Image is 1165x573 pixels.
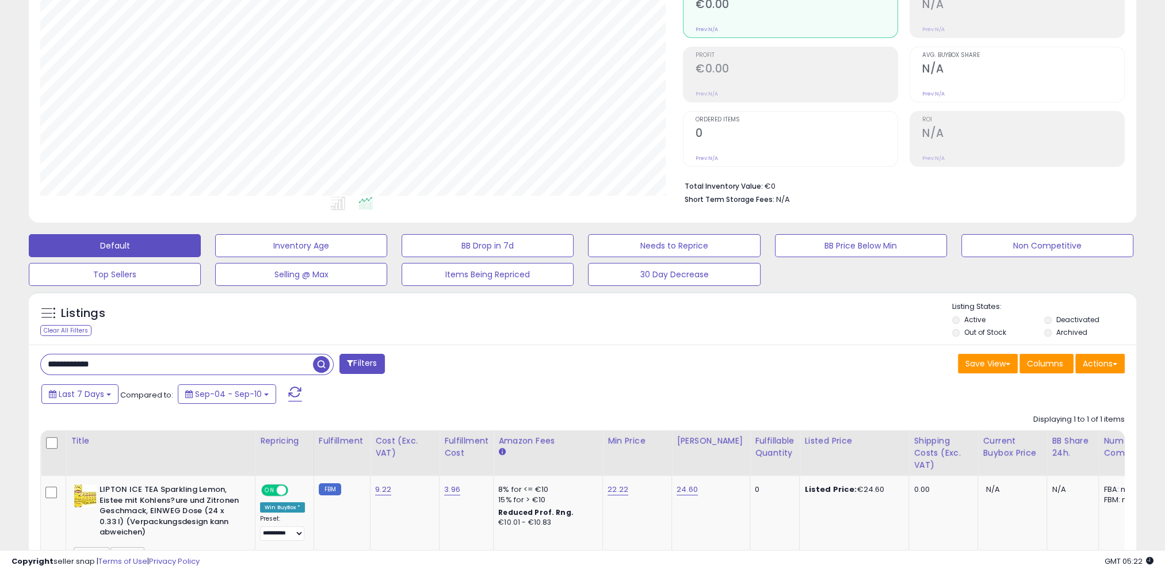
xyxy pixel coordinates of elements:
[1075,354,1125,373] button: Actions
[776,194,790,205] span: N/A
[178,384,276,404] button: Sep-04 - Sep-10
[375,484,391,495] a: 9.22
[755,484,790,495] div: 0
[498,447,505,457] small: Amazon Fees.
[1052,435,1094,459] div: BB Share 24h.
[402,234,574,257] button: BB Drop in 7d
[287,486,305,495] span: OFF
[98,556,147,567] a: Terms of Use
[922,26,945,33] small: Prev: N/A
[41,384,119,404] button: Last 7 Days
[588,263,760,286] button: 30 Day Decrease
[922,117,1124,123] span: ROI
[696,52,897,59] span: Profit
[588,234,760,257] button: Needs to Reprice
[498,507,574,517] b: Reduced Prof. Rng.
[319,435,365,447] div: Fulfillment
[696,90,718,97] small: Prev: N/A
[444,435,488,459] div: Fulfillment Cost
[922,90,945,97] small: Prev: N/A
[195,388,262,400] span: Sep-04 - Sep-10
[961,234,1133,257] button: Non Competitive
[804,484,900,495] div: €24.60
[804,484,857,495] b: Listed Price:
[74,547,109,560] span: PEP-DE
[952,301,1136,312] p: Listing States:
[696,127,897,142] h2: 0
[983,435,1042,459] div: Current Buybox Price
[71,435,250,447] div: Title
[696,155,718,162] small: Prev: N/A
[685,178,1116,192] li: €0
[1103,435,1145,459] div: Num of Comp.
[1056,327,1087,337] label: Archived
[149,556,200,567] a: Privacy Policy
[677,435,745,447] div: [PERSON_NAME]
[100,484,239,541] b: LIPTON ICE TEA Sparkling Lemon, Eistee mit Kohlens?ure und Zitronen Geschmack, EINWEG Dose (24 x ...
[964,315,986,324] label: Active
[922,127,1124,142] h2: N/A
[498,495,594,505] div: 15% for > €10
[120,389,173,400] span: Compared to:
[696,117,897,123] span: Ordered Items
[59,388,104,400] span: Last 7 Days
[685,181,763,191] b: Total Inventory Value:
[260,435,309,447] div: Repricing
[755,435,795,459] div: Fulfillable Quantity
[74,484,97,507] img: 51u-MAwLVaL._SL40_.jpg
[402,263,574,286] button: Items Being Repriced
[685,194,774,204] b: Short Term Storage Fees:
[339,354,384,374] button: Filters
[215,234,387,257] button: Inventory Age
[1105,556,1153,567] span: 2025-09-18 05:22 GMT
[914,435,973,471] div: Shipping Costs (Exc. VAT)
[922,62,1124,78] h2: N/A
[319,483,341,495] small: FBM
[12,556,200,567] div: seller snap | |
[498,518,594,528] div: €10.01 - €10.83
[1103,484,1141,495] div: FBA: n/a
[260,502,305,513] div: Win BuyBox *
[608,484,628,495] a: 22.22
[61,305,105,322] h5: Listings
[1027,358,1063,369] span: Columns
[958,354,1018,373] button: Save View
[260,515,305,541] div: Preset:
[498,435,598,447] div: Amazon Fees
[215,263,387,286] button: Selling @ Max
[608,435,667,447] div: Min Price
[696,26,718,33] small: Prev: N/A
[964,327,1006,337] label: Out of Stock
[29,263,201,286] button: Top Sellers
[1019,354,1074,373] button: Columns
[110,547,144,560] span: Lipton
[922,52,1124,59] span: Avg. Buybox Share
[40,325,91,336] div: Clear All Filters
[444,484,460,495] a: 3.96
[1052,484,1090,495] div: N/A
[986,484,999,495] span: N/A
[12,556,54,567] strong: Copyright
[677,484,698,495] a: 24.60
[1103,495,1141,505] div: FBM: n/a
[29,234,201,257] button: Default
[804,435,904,447] div: Listed Price
[498,484,594,495] div: 8% for <= €10
[922,155,945,162] small: Prev: N/A
[375,435,434,459] div: Cost (Exc. VAT)
[775,234,947,257] button: BB Price Below Min
[914,484,969,495] div: 0.00
[696,62,897,78] h2: €0.00
[1033,414,1125,425] div: Displaying 1 to 1 of 1 items
[262,486,277,495] span: ON
[1056,315,1099,324] label: Deactivated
